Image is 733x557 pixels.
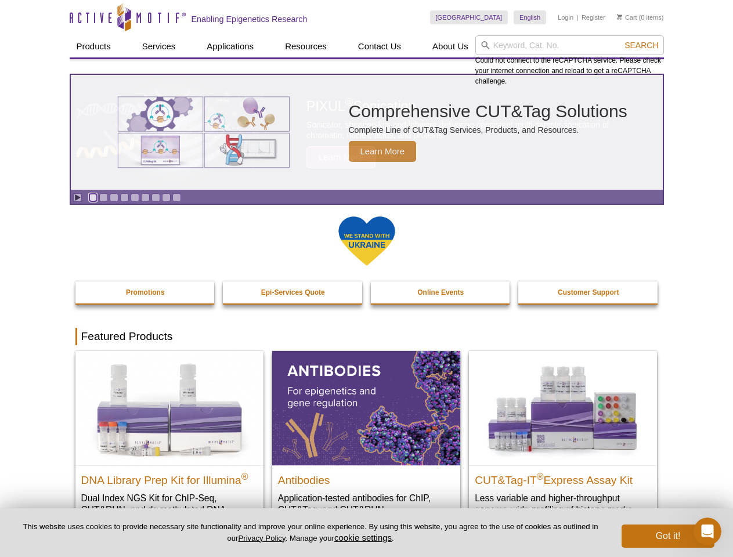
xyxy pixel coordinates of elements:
[75,328,658,345] h2: Featured Products
[75,351,263,538] a: DNA Library Prep Kit for Illumina DNA Library Prep Kit for Illumina® Dual Index NGS Kit for ChIP-...
[430,10,508,24] a: [GEOGRAPHIC_DATA]
[223,281,363,303] a: Epi-Services Quote
[151,193,160,202] a: Go to slide 7
[694,518,721,545] iframe: Intercom live chat
[622,525,714,548] button: Got it!
[469,351,657,527] a: CUT&Tag-IT® Express Assay Kit CUT&Tag-IT®Express Assay Kit Less variable and higher-throughput ge...
[75,351,263,465] img: DNA Library Prep Kit for Illumina
[371,281,511,303] a: Online Events
[278,492,454,516] p: Application-tested antibodies for ChIP, CUT&Tag, and CUT&RUN.
[475,492,651,516] p: Less variable and higher-throughput genome-wide profiling of histone marks​.
[70,35,118,57] a: Products
[73,193,82,202] a: Toggle autoplay
[192,14,308,24] h2: Enabling Epigenetics Research
[617,14,622,20] img: Your Cart
[558,13,573,21] a: Login
[162,193,171,202] a: Go to slide 8
[272,351,460,465] img: All Antibodies
[126,288,165,296] strong: Promotions
[621,40,662,50] button: Search
[120,193,129,202] a: Go to slide 4
[272,351,460,527] a: All Antibodies Antibodies Application-tested antibodies for ChIP, CUT&Tag, and CUT&RUN.
[238,534,285,542] a: Privacy Policy
[425,35,475,57] a: About Us
[417,288,464,296] strong: Online Events
[81,492,258,527] p: Dual Index NGS Kit for ChIP-Seq, CUT&RUN, and ds methylated DNA assays.
[617,13,637,21] a: Cart
[278,469,454,486] h2: Antibodies
[261,288,325,296] strong: Epi-Services Quote
[99,193,108,202] a: Go to slide 2
[518,281,659,303] a: Customer Support
[624,41,658,50] span: Search
[558,288,619,296] strong: Customer Support
[89,193,98,202] a: Go to slide 1
[172,193,181,202] a: Go to slide 9
[241,471,248,481] sup: ®
[617,10,664,24] li: (0 items)
[278,35,334,57] a: Resources
[19,522,602,544] p: This website uses cookies to provide necessary site functionality and improve your online experie...
[537,471,544,481] sup: ®
[141,193,150,202] a: Go to slide 6
[334,533,392,542] button: cookie settings
[469,351,657,465] img: CUT&Tag-IT® Express Assay Kit
[514,10,546,24] a: English
[81,469,258,486] h2: DNA Library Prep Kit for Illumina
[475,35,664,55] input: Keyword, Cat. No.
[131,193,139,202] a: Go to slide 5
[351,35,408,57] a: Contact Us
[338,215,396,267] img: We Stand With Ukraine
[577,10,579,24] li: |
[110,193,118,202] a: Go to slide 3
[582,13,605,21] a: Register
[75,281,216,303] a: Promotions
[135,35,183,57] a: Services
[475,35,664,86] div: Could not connect to the reCAPTCHA service. Please check your internet connection and reload to g...
[200,35,261,57] a: Applications
[475,469,651,486] h2: CUT&Tag-IT Express Assay Kit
